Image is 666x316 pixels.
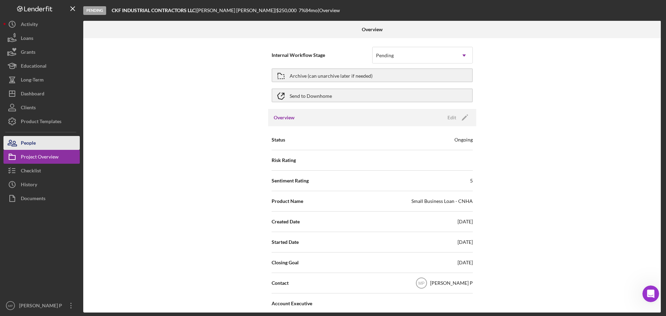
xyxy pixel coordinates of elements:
[21,178,37,193] div: History
[3,191,80,205] button: Documents
[112,8,197,13] div: |
[470,177,473,184] div: 5
[3,31,80,45] button: Loans
[272,88,473,102] button: Send to Downhome
[290,69,373,82] div: Archive (can unarchive later if needed)
[3,73,80,87] button: Long-Term
[21,17,38,33] div: Activity
[83,6,106,15] div: Pending
[454,136,473,143] div: Ongoing
[642,285,659,302] iframe: Intercom live chat
[3,178,80,191] button: History
[21,59,46,75] div: Educational
[3,87,80,101] button: Dashboard
[21,191,45,207] div: Documents
[443,112,471,123] button: Edit
[21,164,41,179] div: Checklist
[272,177,309,184] span: Sentiment Rating
[411,198,473,205] div: Small Business Loan - CNHA
[21,101,36,116] div: Clients
[3,101,80,114] button: Clients
[272,218,300,225] span: Created Date
[112,7,195,13] b: CKF INDUSTRIAL CONTRACTORS LLC
[272,52,372,59] span: Internal Workflow Stage
[458,239,473,246] div: [DATE]
[458,259,473,266] div: [DATE]
[3,136,80,150] button: People
[272,280,289,287] span: Contact
[21,136,36,152] div: People
[3,150,80,164] button: Project Overview
[8,304,13,308] text: MP
[376,53,394,58] div: Pending
[17,299,62,314] div: [PERSON_NAME] P
[305,8,318,13] div: 84 mo
[3,45,80,59] button: Grants
[3,59,80,73] button: Educational
[362,27,383,32] b: Overview
[276,7,297,13] span: $250,000
[3,114,80,128] button: Product Templates
[447,112,456,123] div: Edit
[21,114,61,130] div: Product Templates
[3,164,80,178] button: Checklist
[197,8,276,13] div: [PERSON_NAME] [PERSON_NAME] |
[318,8,340,13] div: | Overview
[299,8,305,13] div: 7 %
[3,17,80,31] button: Activity
[274,114,294,121] h3: Overview
[21,31,33,47] div: Loans
[272,259,299,266] span: Closing Goal
[21,150,59,165] div: Project Overview
[272,68,473,82] button: Archive (can unarchive later if needed)
[272,198,303,205] span: Product Name
[430,280,473,287] div: [PERSON_NAME] P
[272,300,312,307] span: Account Executive
[21,45,35,61] div: Grants
[21,87,44,102] div: Dashboard
[21,73,44,88] div: Long-Term
[458,218,473,225] div: [DATE]
[272,239,299,246] span: Started Date
[3,299,80,313] button: MP[PERSON_NAME] P
[272,136,285,143] span: Status
[272,157,296,164] span: Risk Rating
[418,281,425,286] text: MP
[290,89,332,102] div: Send to Downhome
